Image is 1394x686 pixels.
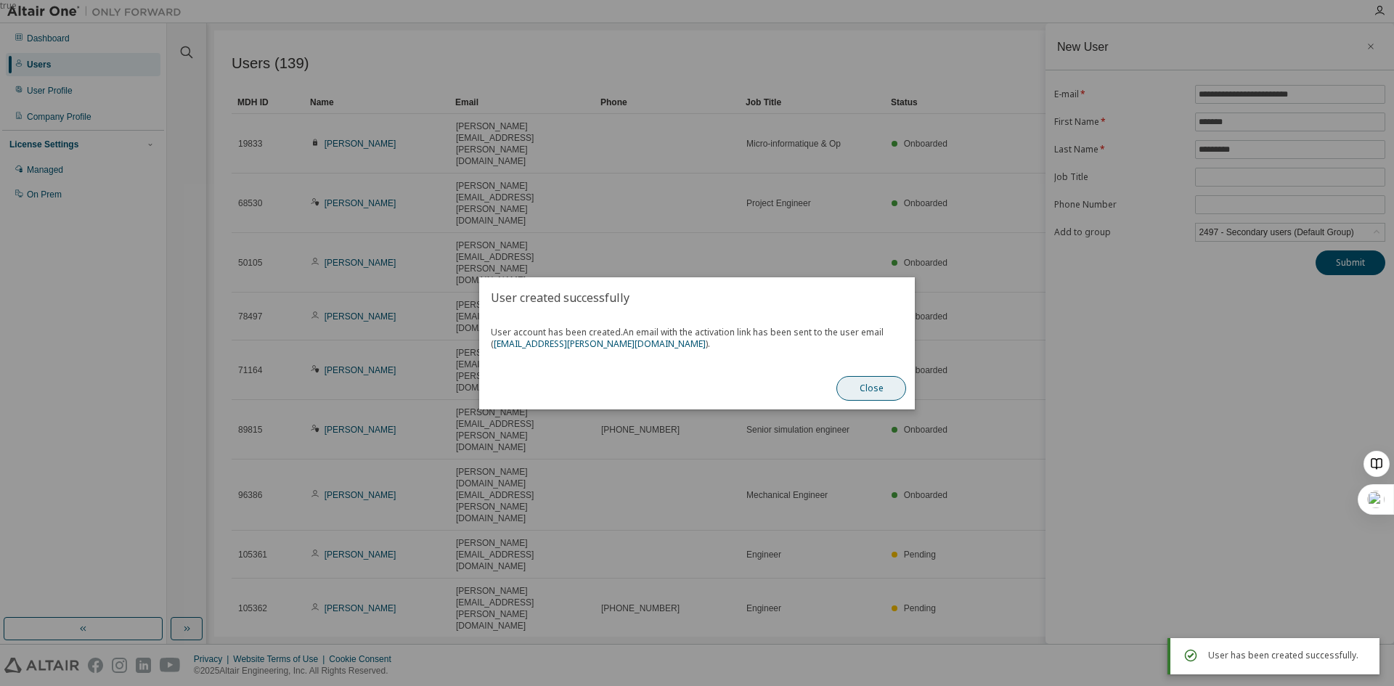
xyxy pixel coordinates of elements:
a: [EMAIL_ADDRESS][PERSON_NAME][DOMAIN_NAME] [494,338,706,350]
span: An email with the activation link has been sent to the user email ( ). [491,326,884,350]
span: User account has been created. [491,327,903,350]
div: User has been created successfully. [1208,647,1368,664]
h2: User created successfully [479,277,915,318]
button: Close [836,376,906,401]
